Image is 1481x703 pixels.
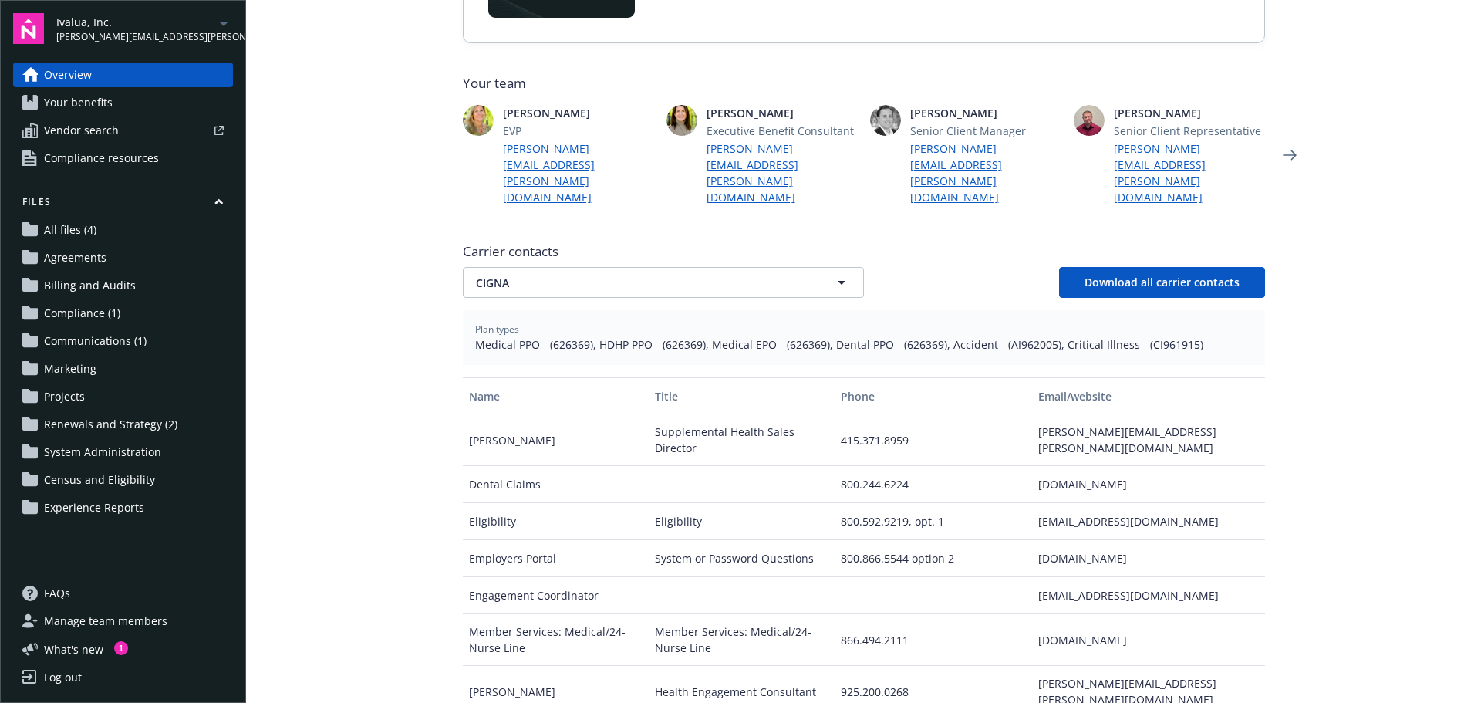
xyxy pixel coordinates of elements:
[13,468,233,492] a: Census and Eligibility
[463,242,1265,261] span: Carrier contacts
[475,336,1253,353] span: Medical PPO - (626369), HDHP PPO - (626369), Medical EPO - (626369), Dental PPO - (626369), Accid...
[463,540,649,577] div: Employers Portal
[13,301,233,326] a: Compliance (1)
[44,245,106,270] span: Agreements
[44,90,113,115] span: Your benefits
[13,641,128,657] button: What's new1
[835,614,1032,666] div: 866.494.2111
[13,273,233,298] a: Billing and Audits
[463,577,649,614] div: Engagement Coordinator
[463,503,649,540] div: Eligibility
[44,665,82,690] div: Log out
[835,503,1032,540] div: 800.592.9219, opt. 1
[13,609,233,634] a: Manage team members
[1074,105,1105,136] img: photo
[707,105,858,121] span: [PERSON_NAME]
[13,329,233,353] a: Communications (1)
[13,581,233,606] a: FAQs
[463,614,649,666] div: Member Services: Medical/24-Nurse Line
[13,118,233,143] a: Vendor search
[463,466,649,503] div: Dental Claims
[649,503,835,540] div: Eligibility
[476,275,797,291] span: CIGNA
[463,377,649,414] button: Name
[56,14,214,30] span: Ivalua, Inc.
[870,105,901,136] img: photo
[13,412,233,437] a: Renewals and Strategy (2)
[649,540,835,577] div: System or Password Questions
[463,74,1265,93] span: Your team
[214,14,233,32] a: arrowDropDown
[649,614,835,666] div: Member Services: Medical/24-Nurse Line
[13,440,233,465] a: System Administration
[13,13,44,44] img: navigator-logo.svg
[1032,540,1264,577] div: [DOMAIN_NAME]
[1114,140,1265,205] a: [PERSON_NAME][EMAIL_ADDRESS][PERSON_NAME][DOMAIN_NAME]
[13,63,233,87] a: Overview
[835,466,1032,503] div: 800.244.6224
[13,195,233,215] button: Files
[56,30,214,44] span: [PERSON_NAME][EMAIL_ADDRESS][PERSON_NAME][DOMAIN_NAME]
[44,495,144,520] span: Experience Reports
[44,301,120,326] span: Compliance (1)
[44,609,167,634] span: Manage team members
[44,384,85,409] span: Projects
[44,440,161,465] span: System Administration
[1032,614,1264,666] div: [DOMAIN_NAME]
[44,273,136,298] span: Billing and Audits
[44,329,147,353] span: Communications (1)
[1038,388,1258,404] div: Email/website
[13,495,233,520] a: Experience Reports
[503,105,654,121] span: [PERSON_NAME]
[1032,414,1264,466] div: [PERSON_NAME][EMAIL_ADDRESS][PERSON_NAME][DOMAIN_NAME]
[1277,143,1302,167] a: Next
[1032,466,1264,503] div: [DOMAIN_NAME]
[1059,267,1265,298] button: Download all carrier contacts
[1114,123,1265,139] span: Senior Client Representative
[44,146,159,171] span: Compliance resources
[44,468,155,492] span: Census and Eligibility
[1032,377,1264,414] button: Email/website
[44,412,177,437] span: Renewals and Strategy (2)
[13,357,233,381] a: Marketing
[44,63,92,87] span: Overview
[475,323,1253,336] span: Plan types
[835,377,1032,414] button: Phone
[44,118,119,143] span: Vendor search
[13,90,233,115] a: Your benefits
[649,414,835,466] div: Supplemental Health Sales Director
[13,384,233,409] a: Projects
[13,218,233,242] a: All files (4)
[114,641,128,655] div: 1
[910,140,1061,205] a: [PERSON_NAME][EMAIL_ADDRESS][PERSON_NAME][DOMAIN_NAME]
[835,414,1032,466] div: 415.371.8959
[649,377,835,414] button: Title
[44,581,70,606] span: FAQs
[910,123,1061,139] span: Senior Client Manager
[503,140,654,205] a: [PERSON_NAME][EMAIL_ADDRESS][PERSON_NAME][DOMAIN_NAME]
[707,140,858,205] a: [PERSON_NAME][EMAIL_ADDRESS][PERSON_NAME][DOMAIN_NAME]
[910,105,1061,121] span: [PERSON_NAME]
[463,267,864,298] button: CIGNA
[44,357,96,381] span: Marketing
[655,388,828,404] div: Title
[463,105,494,136] img: photo
[835,540,1032,577] div: 800.866.5544 option 2
[1114,105,1265,121] span: [PERSON_NAME]
[503,123,654,139] span: EVP
[1085,275,1240,289] span: Download all carrier contacts
[666,105,697,136] img: photo
[1032,503,1264,540] div: [EMAIL_ADDRESS][DOMAIN_NAME]
[56,13,233,44] button: Ivalua, Inc.[PERSON_NAME][EMAIL_ADDRESS][PERSON_NAME][DOMAIN_NAME]arrowDropDown
[13,146,233,171] a: Compliance resources
[44,641,103,657] span: What ' s new
[13,245,233,270] a: Agreements
[469,388,643,404] div: Name
[463,414,649,466] div: [PERSON_NAME]
[841,388,1026,404] div: Phone
[707,123,858,139] span: Executive Benefit Consultant
[44,218,96,242] span: All files (4)
[1032,577,1264,614] div: [EMAIL_ADDRESS][DOMAIN_NAME]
